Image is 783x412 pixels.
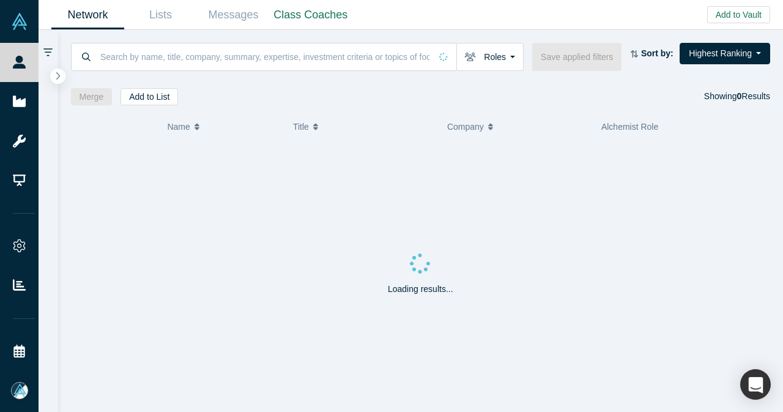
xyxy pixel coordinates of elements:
strong: 0 [737,91,742,101]
span: Title [293,114,309,140]
div: Showing [704,88,770,105]
span: Name [167,114,190,140]
p: Loading results... [388,283,453,296]
button: Title [293,114,434,140]
span: Alchemist Role [601,122,658,132]
button: Merge [71,88,113,105]
strong: Sort by: [641,48,674,58]
button: Add to Vault [707,6,770,23]
button: Add to List [121,88,178,105]
span: Company [447,114,484,140]
a: Lists [124,1,197,29]
button: Highest Ranking [680,43,770,64]
a: Messages [197,1,270,29]
button: Company [447,114,588,140]
button: Save applied filters [532,43,622,71]
button: Roles [456,43,524,71]
a: Network [51,1,124,29]
a: Class Coaches [270,1,352,29]
input: Search by name, title, company, summary, expertise, investment criteria or topics of focus [99,42,431,71]
button: Name [167,114,280,140]
span: Results [737,91,770,101]
img: Mia Scott's Account [11,382,28,399]
img: Alchemist Vault Logo [11,13,28,30]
